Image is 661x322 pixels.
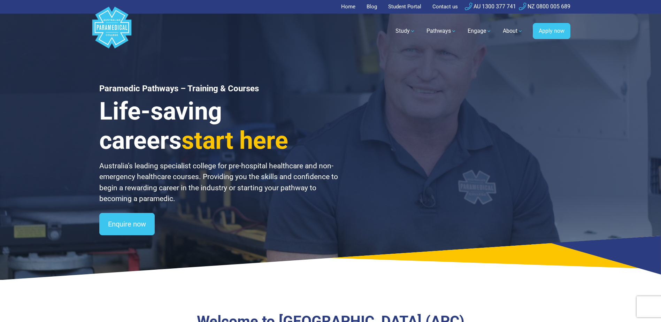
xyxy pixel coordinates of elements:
[465,3,516,10] a: AU 1300 377 741
[533,23,570,39] a: Apply now
[391,21,420,41] a: Study
[463,21,496,41] a: Engage
[99,97,339,155] h3: Life-saving careers
[99,84,339,94] h1: Paramedic Pathways – Training & Courses
[99,161,339,205] p: Australia’s leading specialist college for pre-hospital healthcare and non-emergency healthcare c...
[499,21,527,41] a: About
[519,3,570,10] a: NZ 0800 005 689
[91,14,133,49] a: Australian Paramedical College
[99,213,155,235] a: Enquire now
[182,126,288,155] span: start here
[422,21,461,41] a: Pathways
